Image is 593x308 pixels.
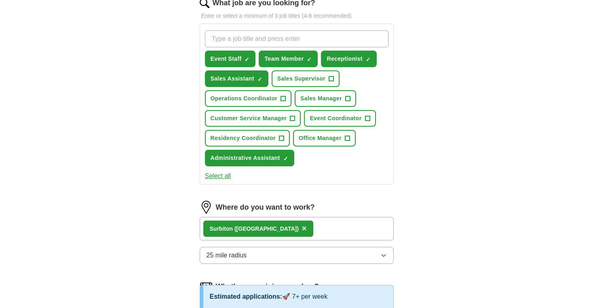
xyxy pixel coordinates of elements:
button: Administrative Assistant✓ [205,150,294,166]
button: Team Member✓ [259,51,318,67]
button: × [302,223,307,235]
span: ✓ [307,56,312,63]
button: Receptionist✓ [321,51,376,67]
span: ✓ [366,56,371,63]
button: Residency Coordinator [205,130,290,147]
span: Sales Assistant [211,74,254,83]
button: 25 mile radius [200,247,394,264]
input: Type a job title and press enter [205,30,388,47]
label: Where do you want to work? [216,202,315,213]
span: ✓ [245,56,249,63]
span: × [302,224,307,233]
span: Administrative Assistant [211,154,280,162]
span: Sales Supervisor [277,74,325,83]
span: Residency Coordinator [211,134,276,142]
strong: Surbiton [210,225,233,232]
img: location.png [200,201,213,214]
span: Team Member [264,55,304,63]
span: Event Coordinator [310,114,361,123]
button: Select all [205,171,231,181]
span: 🚀 7+ per week [282,293,327,300]
span: Office Manager [299,134,342,142]
button: Customer Service Manager [205,110,301,127]
span: ✓ [283,155,288,162]
span: 25 mile radius [207,251,247,260]
span: ✓ [257,76,262,83]
button: Event Staff✓ [205,51,256,67]
p: Enter or select a minimum of 3 job titles (4-8 recommended) [200,12,394,20]
span: Estimated applications: [210,293,283,300]
span: Sales Manager [300,94,342,103]
button: Office Manager [293,130,356,147]
span: ([GEOGRAPHIC_DATA]) [234,225,299,232]
span: Event Staff [211,55,242,63]
button: Sales Manager [295,90,356,107]
span: Operations Coordinator [211,94,278,103]
label: What's your minimum salary? [216,281,319,292]
button: Sales Assistant✓ [205,70,268,87]
span: Customer Service Manager [211,114,287,123]
button: Sales Supervisor [272,70,340,87]
button: Operations Coordinator [205,90,292,107]
button: Event Coordinator [304,110,376,127]
img: salary.png [200,280,213,293]
span: Receptionist [327,55,362,63]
